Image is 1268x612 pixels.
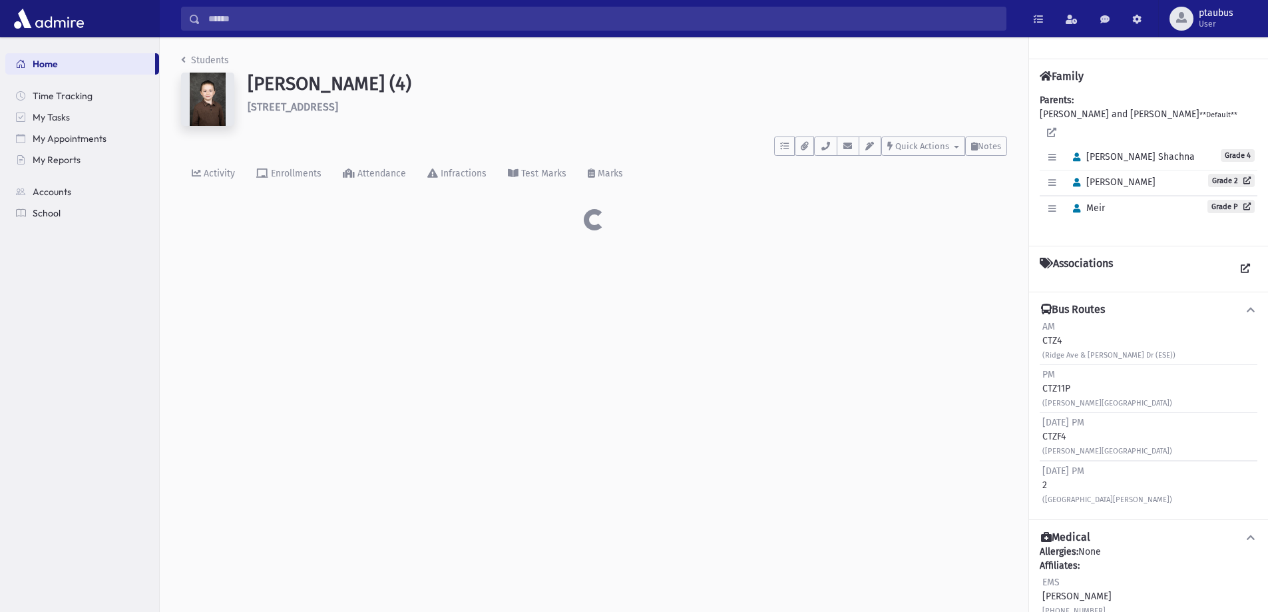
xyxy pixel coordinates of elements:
[1207,200,1255,213] a: Grade P
[1233,257,1257,281] a: View all Associations
[1208,174,1255,187] a: Grade 2
[1040,257,1113,281] h4: Associations
[1040,93,1257,235] div: [PERSON_NAME] and [PERSON_NAME]
[1040,546,1078,557] b: Allergies:
[1042,399,1172,408] small: ([PERSON_NAME][GEOGRAPHIC_DATA])
[595,168,623,179] div: Marks
[248,101,1007,113] h6: [STREET_ADDRESS]
[355,168,406,179] div: Attendance
[1042,416,1172,458] div: CTZF4
[1041,303,1105,317] h4: Bus Routes
[1067,176,1156,188] span: [PERSON_NAME]
[5,181,159,202] a: Accounts
[33,133,106,145] span: My Appointments
[11,5,87,32] img: AdmirePro
[1067,202,1105,214] span: Meir
[200,7,1006,31] input: Search
[5,53,155,75] a: Home
[1042,417,1084,428] span: [DATE] PM
[33,186,71,198] span: Accounts
[268,168,321,179] div: Enrollments
[5,128,159,149] a: My Appointments
[201,168,235,179] div: Activity
[965,137,1007,156] button: Notes
[881,137,965,156] button: Quick Actions
[33,58,58,70] span: Home
[332,156,417,193] a: Attendance
[1042,351,1175,360] small: (Ridge Ave & [PERSON_NAME] Dr (ESE))
[1221,149,1255,162] span: Grade 4
[895,141,949,151] span: Quick Actions
[859,137,881,156] button: Email Templates
[1040,303,1257,317] button: Bus Routes
[1199,19,1233,29] span: User
[1042,368,1172,410] div: CTZ11P
[33,90,93,102] span: Time Tracking
[1042,465,1084,477] span: [DATE] PM
[5,202,159,224] a: School
[1040,121,1064,145] a: Open Account
[1042,320,1175,362] div: CTZ4
[33,111,70,123] span: My Tasks
[1042,495,1172,504] small: ([GEOGRAPHIC_DATA][PERSON_NAME])
[1041,531,1090,545] h4: Medical
[181,156,246,193] a: Activity
[5,149,159,170] a: My Reports
[1042,447,1172,456] small: ([PERSON_NAME][GEOGRAPHIC_DATA])
[246,156,332,193] a: Enrollments
[181,53,229,73] nav: breadcrumb
[1040,70,1084,83] h4: Family
[248,73,1007,95] h1: [PERSON_NAME] (4)
[497,156,577,193] a: Test Marks
[1042,369,1055,380] span: PM
[1042,577,1060,588] span: EMS
[519,168,566,179] div: Test Marks
[181,55,229,66] a: Students
[5,85,159,107] a: Time Tracking
[978,141,1001,151] span: Notes
[577,156,634,193] a: Marks
[1042,464,1172,506] div: 2
[1040,560,1080,571] b: Affiliates:
[1040,95,1074,106] b: Parents:
[33,207,61,219] span: School
[1040,531,1257,545] button: Medical
[417,156,497,193] a: Infractions
[5,107,159,128] a: My Tasks
[1067,151,1195,162] span: [PERSON_NAME] Shachna
[1199,8,1233,19] span: ptaubus
[438,168,487,179] div: Infractions
[33,154,81,166] span: My Reports
[1042,321,1055,332] span: AM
